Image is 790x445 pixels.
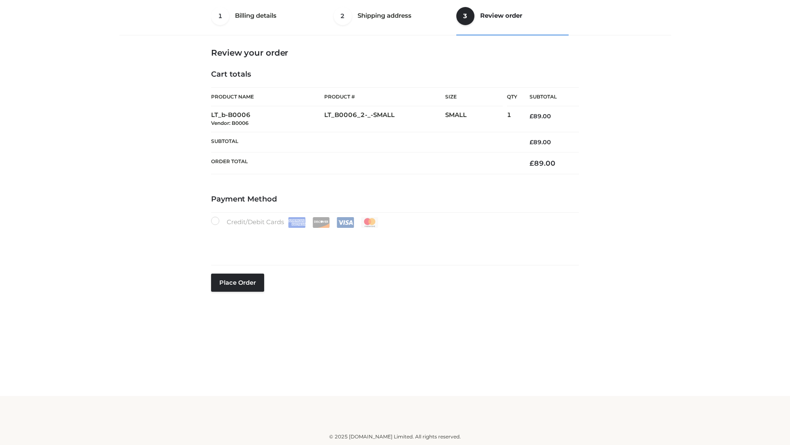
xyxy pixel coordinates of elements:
th: Product Name [211,87,324,106]
small: Vendor: B0006 [211,120,249,126]
h4: Payment Method [211,195,579,204]
h4: Cart totals [211,70,579,79]
img: Discover [312,217,330,228]
th: Qty [507,87,517,106]
td: LT_B0006_2-_-SMALL [324,106,445,132]
iframe: Secure payment input frame [209,226,577,256]
button: Place order [211,274,264,292]
th: Size [445,88,503,106]
td: 1 [507,106,517,132]
th: Subtotal [517,88,579,106]
th: Subtotal [211,132,517,152]
div: © 2025 [DOMAIN_NAME] Limited. All rights reserved. [122,433,668,441]
img: Amex [288,217,306,228]
bdi: 89.00 [530,138,551,146]
img: Visa [337,217,354,228]
h3: Review your order [211,48,579,58]
th: Order Total [211,152,517,174]
bdi: 89.00 [530,159,555,167]
label: Credit/Debit Cards [211,217,379,228]
td: SMALL [445,106,507,132]
th: Product # [324,87,445,106]
img: Mastercard [361,217,379,228]
bdi: 89.00 [530,112,551,120]
span: £ [530,159,534,167]
td: LT_b-B0006 [211,106,324,132]
span: £ [530,138,533,146]
span: £ [530,112,533,120]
